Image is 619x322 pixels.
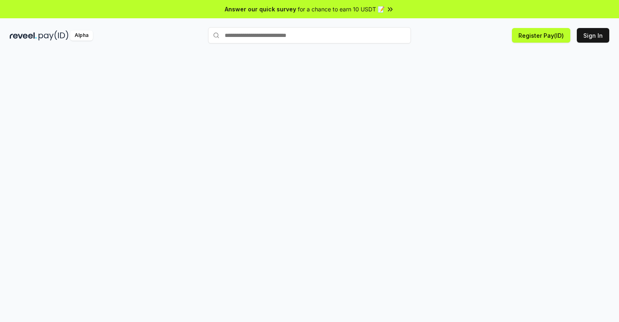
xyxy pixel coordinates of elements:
[298,5,385,13] span: for a chance to earn 10 USDT 📝
[39,30,69,41] img: pay_id
[225,5,296,13] span: Answer our quick survey
[577,28,609,43] button: Sign In
[512,28,570,43] button: Register Pay(ID)
[70,30,93,41] div: Alpha
[10,30,37,41] img: reveel_dark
